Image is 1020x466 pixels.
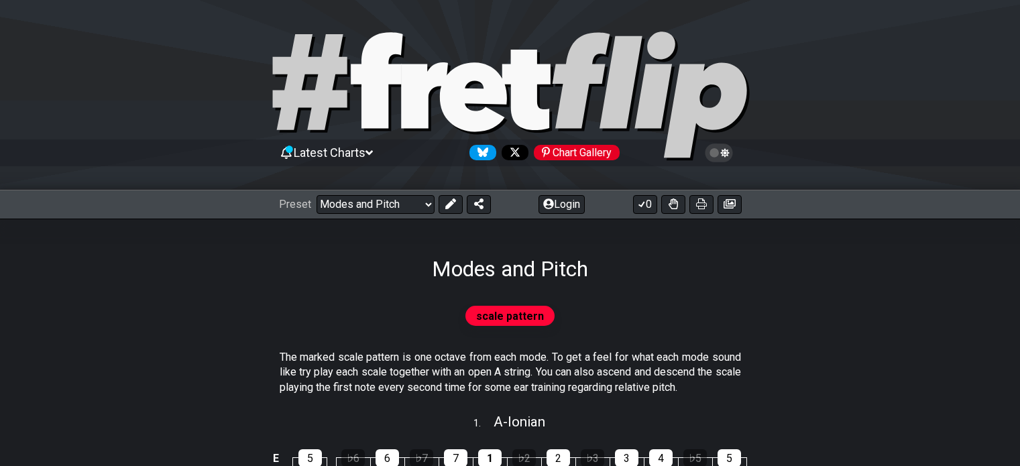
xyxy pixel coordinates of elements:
a: #fretflip at Pinterest [528,145,620,160]
span: scale pattern [476,306,544,326]
button: 0 [633,195,657,214]
span: 1 . [473,416,494,431]
button: Toggle Dexterity for all fretkits [661,195,685,214]
select: Preset [317,195,435,214]
span: Preset [279,198,311,211]
span: A - Ionian [494,414,545,430]
button: Print [689,195,714,214]
span: Toggle light / dark theme [712,147,727,159]
button: Edit Preset [439,195,463,214]
button: Login [539,195,585,214]
a: Follow #fretflip at X [496,145,528,160]
div: Chart Gallery [534,145,620,160]
p: The marked scale pattern is one octave from each mode. To get a feel for what each mode sound lik... [280,350,741,395]
button: Share Preset [467,195,491,214]
a: Follow #fretflip at Bluesky [464,145,496,160]
span: Latest Charts [294,145,365,160]
h1: Modes and Pitch [432,256,588,282]
button: Create image [718,195,742,214]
